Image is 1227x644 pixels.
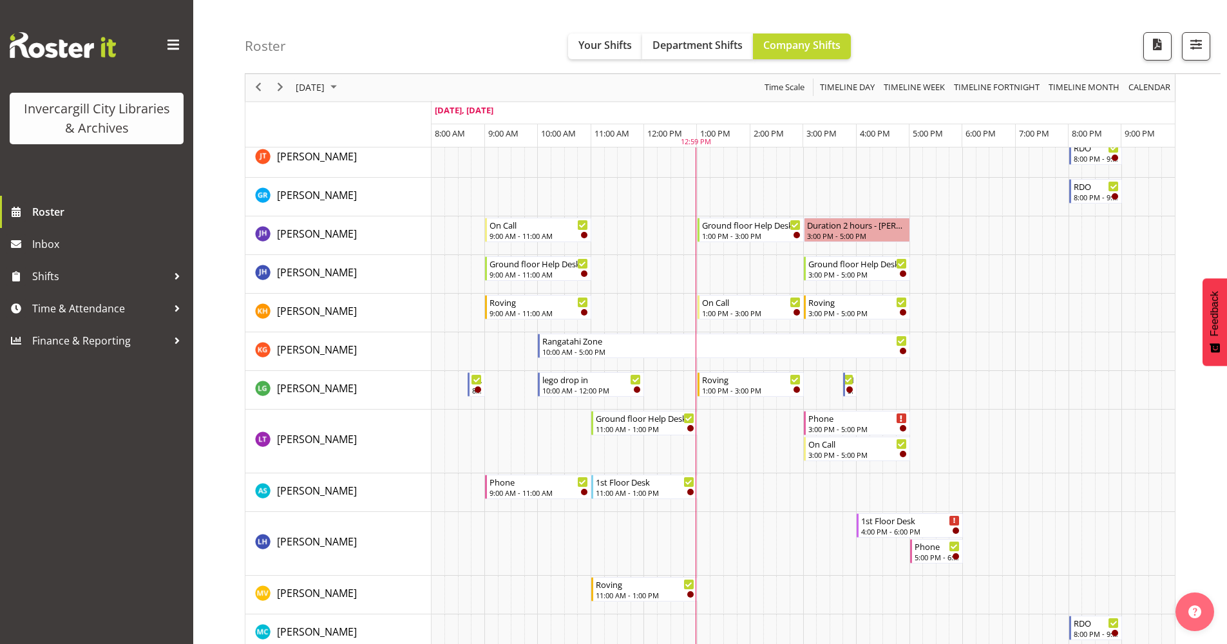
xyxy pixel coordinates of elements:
div: 3:00 PM - 5:00 PM [808,308,907,318]
div: 9:00 AM - 11:00 AM [490,308,588,318]
div: Lisa Griffiths"s event - Roving Begin From Friday, September 26, 2025 at 1:00:00 PM GMT+12:00 End... [698,372,804,397]
div: Newspapers [472,373,482,386]
div: 3:00 PM - 5:00 PM [808,450,907,460]
span: 3:00 PM [806,128,837,139]
button: Timeline Week [882,80,947,96]
div: Phone [490,475,588,488]
div: next period [269,74,291,101]
div: Lisa Griffiths"s event - New book tagging Begin From Friday, September 26, 2025 at 3:45:00 PM GMT... [843,372,857,397]
a: [PERSON_NAME] [277,483,357,498]
button: Month [1127,80,1173,96]
div: 5:00 PM - 6:00 PM [915,552,960,562]
span: Timeline Day [819,80,876,96]
span: [PERSON_NAME] [277,484,357,498]
div: 9:00 AM - 11:00 AM [490,488,588,498]
button: Filter Shifts [1182,32,1210,61]
span: 2:00 PM [754,128,784,139]
span: Timeline Fortnight [953,80,1041,96]
span: 11:00 AM [594,128,629,139]
span: [PERSON_NAME] [277,149,357,164]
span: Inbox [32,234,187,254]
div: 3:45 PM - 4:00 PM [848,385,853,395]
div: On Call [702,296,801,308]
span: [PERSON_NAME] [277,535,357,549]
div: lego drop in [542,373,641,386]
td: Kaela Harley resource [245,294,432,332]
img: help-xxl-2.png [1188,605,1201,618]
div: Roving [808,296,907,308]
div: 12:59 PM [681,137,711,148]
div: Lyndsay Tautari"s event - Ground floor Help Desk Begin From Friday, September 26, 2025 at 11:00:0... [591,411,698,435]
div: Roving [596,578,694,591]
div: Invercargill City Libraries & Archives [23,99,171,138]
div: 3:00 PM - 5:00 PM [808,424,907,434]
span: Time & Attendance [32,299,167,318]
span: Feedback [1209,291,1221,336]
span: [PERSON_NAME] [277,586,357,600]
td: Lisa Griffiths resource [245,371,432,410]
button: Next [272,80,289,96]
div: 11:00 AM - 1:00 PM [596,488,694,498]
div: Marion van Voornveld"s event - Roving Begin From Friday, September 26, 2025 at 11:00:00 AM GMT+12... [591,577,698,601]
div: Jillian Hunter"s event - Ground floor Help Desk Begin From Friday, September 26, 2025 at 9:00:00 ... [485,256,591,281]
div: Lisa Griffiths"s event - lego drop in Begin From Friday, September 26, 2025 at 10:00:00 AM GMT+12... [538,372,644,397]
div: Phone [808,412,907,424]
span: Timeline Week [882,80,946,96]
div: Kaela Harley"s event - Roving Begin From Friday, September 26, 2025 at 3:00:00 PM GMT+12:00 Ends ... [804,295,910,319]
span: [PERSON_NAME] [277,265,357,279]
span: 6:00 PM [965,128,996,139]
a: [PERSON_NAME] [277,342,357,357]
div: RDO [1074,180,1119,193]
div: 11:00 AM - 1:00 PM [596,590,694,600]
a: [PERSON_NAME] [277,431,357,447]
span: [PERSON_NAME] [277,343,357,357]
h4: Roster [245,39,286,53]
div: Michelle Cunningham"s event - RDO Begin From Friday, September 26, 2025 at 8:00:00 PM GMT+12:00 E... [1069,616,1122,640]
span: 7:00 PM [1019,128,1049,139]
a: [PERSON_NAME] [277,381,357,396]
div: Ground floor Help Desk [490,257,588,270]
div: 3:00 PM - 5:00 PM [807,231,907,241]
button: Timeline Day [818,80,877,96]
button: Download a PDF of the roster for the current day [1143,32,1172,61]
button: Department Shifts [642,33,753,59]
div: 1:00 PM - 3:00 PM [702,308,801,318]
div: Roving [490,296,588,308]
span: [PERSON_NAME] [277,432,357,446]
span: Finance & Reporting [32,331,167,350]
div: Jill Harpur"s event - Ground floor Help Desk Begin From Friday, September 26, 2025 at 1:00:00 PM ... [698,218,804,242]
div: 10:00 AM - 5:00 PM [542,346,906,357]
td: Marion Hawkes resource [245,512,432,576]
div: Lyndsay Tautari"s event - Phone Begin From Friday, September 26, 2025 at 3:00:00 PM GMT+12:00 End... [804,411,910,435]
span: Roster [32,202,187,222]
span: [PERSON_NAME] [277,381,357,395]
span: [PERSON_NAME] [277,227,357,241]
span: 9:00 PM [1125,128,1155,139]
span: [PERSON_NAME] [277,625,357,639]
div: On Call [808,437,907,450]
span: [DATE], [DATE] [435,104,493,116]
td: Jill Harpur resource [245,216,432,255]
span: [DATE] [294,80,326,96]
div: Duration 2 hours - [PERSON_NAME] [807,218,907,231]
span: 12:00 PM [647,128,682,139]
button: Fortnight [952,80,1042,96]
div: Phone [915,540,960,553]
a: [PERSON_NAME] [277,585,357,601]
div: 1st Floor Desk [596,475,694,488]
td: Jillian Hunter resource [245,255,432,294]
div: Jill Harpur"s event - On Call Begin From Friday, September 26, 2025 at 9:00:00 AM GMT+12:00 Ends ... [485,218,591,242]
button: September 2025 [294,80,343,96]
a: [PERSON_NAME] [277,265,357,280]
div: Glen Tomlinson"s event - RDO Begin From Friday, September 26, 2025 at 8:00:00 PM GMT+12:00 Ends A... [1069,140,1122,165]
div: 3:00 PM - 5:00 PM [808,269,907,279]
div: September 26, 2025 [291,74,345,101]
span: Company Shifts [763,38,841,52]
button: Timeline Month [1047,80,1122,96]
span: 9:00 AM [488,128,518,139]
a: [PERSON_NAME] [277,303,357,319]
span: Timeline Month [1047,80,1121,96]
div: 1:00 PM - 3:00 PM [702,231,801,241]
a: [PERSON_NAME] [277,226,357,241]
span: 8:00 PM [1072,128,1102,139]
